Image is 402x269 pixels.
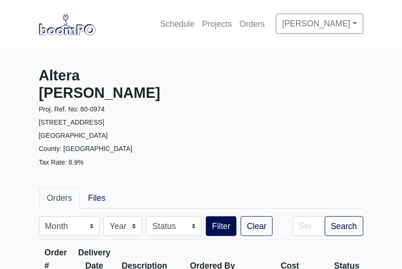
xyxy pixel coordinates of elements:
[236,14,269,34] a: Orders
[276,14,363,33] a: [PERSON_NAME]
[39,13,95,35] img: boomPO
[241,216,273,236] a: Clear
[39,145,133,152] small: County: [GEOGRAPHIC_DATA]
[325,216,363,236] button: Search
[39,119,104,126] small: [STREET_ADDRESS]
[198,14,236,34] a: Projects
[157,14,198,34] a: Schedule
[39,132,108,139] small: [GEOGRAPHIC_DATA]
[39,187,80,209] a: Orders
[80,187,113,209] a: Files
[39,105,105,113] small: Proj. Ref. No: 80-0974
[39,67,194,102] h3: Altera [PERSON_NAME]
[206,216,236,236] button: Filter
[293,216,325,236] input: Search
[39,158,84,166] small: Tax Rate: 8.9%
